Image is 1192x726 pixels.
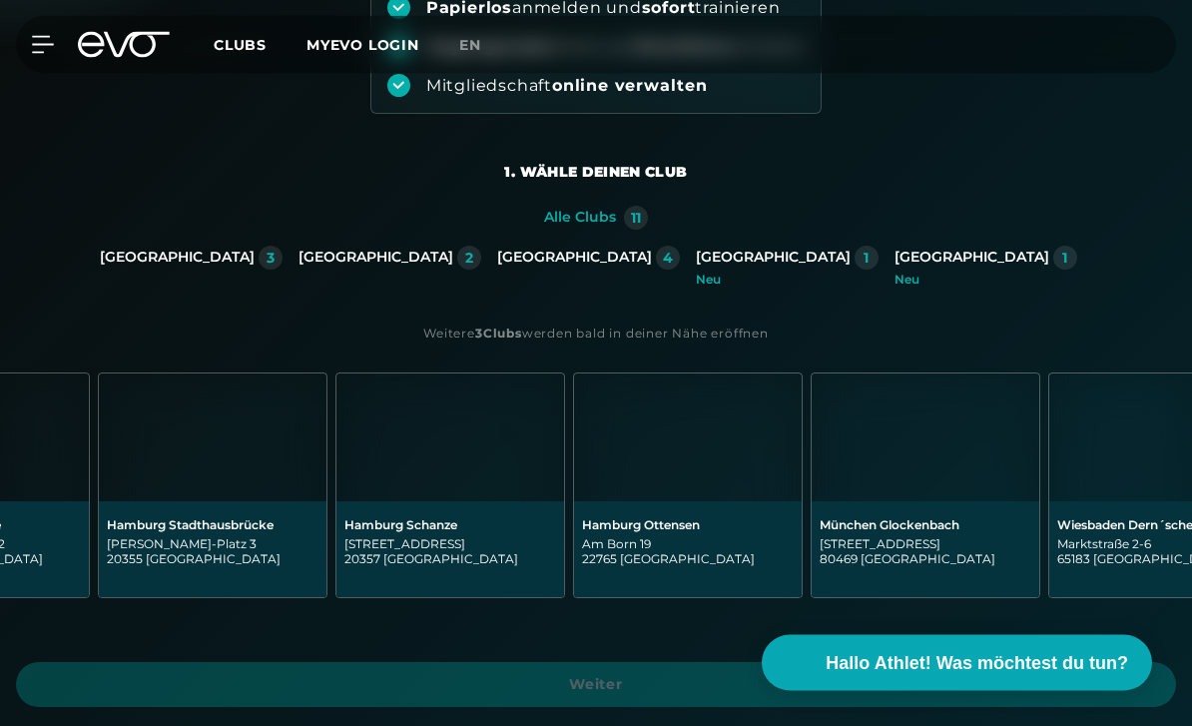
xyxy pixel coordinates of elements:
[298,250,453,268] div: [GEOGRAPHIC_DATA]
[306,36,419,54] a: MYEVO LOGIN
[483,327,522,342] strong: Clubs
[894,275,1077,287] div: Neu
[475,327,483,342] strong: 3
[696,250,851,268] div: [GEOGRAPHIC_DATA]
[40,675,1152,696] span: Weiter
[894,250,1049,268] div: [GEOGRAPHIC_DATA]
[762,635,1152,691] button: Hallo Athlet! Was möchtest du tun?
[267,252,275,266] div: 3
[344,518,556,533] div: Hamburg Schanze
[826,650,1128,677] span: Hallo Athlet! Was möchtest du tun?
[544,210,616,228] div: Alle Clubs
[344,537,556,567] div: [STREET_ADDRESS] 20357 [GEOGRAPHIC_DATA]
[582,537,794,567] div: Am Born 19 22765 [GEOGRAPHIC_DATA]
[504,163,687,183] div: 1. Wähle deinen Club
[552,77,708,96] strong: online verwalten
[582,518,794,533] div: Hamburg Ottensen
[497,250,652,268] div: [GEOGRAPHIC_DATA]
[864,252,869,266] div: 1
[696,275,879,287] div: Neu
[631,212,641,226] div: 11
[16,663,1176,708] a: Weiter
[465,252,473,266] div: 2
[107,537,318,567] div: [PERSON_NAME]-Platz 3 20355 [GEOGRAPHIC_DATA]
[214,35,306,54] a: Clubs
[100,250,255,268] div: [GEOGRAPHIC_DATA]
[663,252,673,266] div: 4
[459,34,505,57] a: en
[820,518,1031,533] div: München Glockenbach
[459,36,481,54] span: en
[1062,252,1067,266] div: 1
[107,518,318,533] div: Hamburg Stadthausbrücke
[820,537,1031,567] div: [STREET_ADDRESS] 80469 [GEOGRAPHIC_DATA]
[214,36,267,54] span: Clubs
